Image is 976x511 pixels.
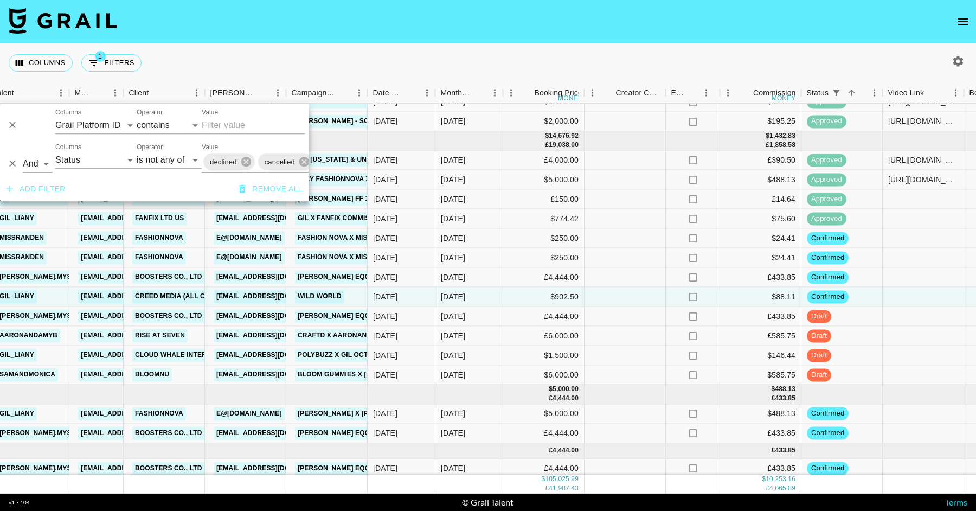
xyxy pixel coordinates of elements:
[807,311,831,322] span: draft
[807,97,846,107] span: approved
[807,194,846,205] span: approved
[441,213,465,224] div: Oct '25
[720,85,736,101] button: Menu
[202,107,218,117] label: Value
[373,311,397,322] div: 12/09/2025
[807,428,849,438] span: confirmed
[53,85,69,101] button: Menu
[829,85,844,100] div: 1 active filter
[441,330,465,341] div: Oct '25
[373,291,397,302] div: 03/10/2025
[720,288,801,307] div: $88.11
[503,307,585,327] div: £4,444.00
[558,95,582,101] div: money
[888,174,958,185] div: https://www.tiktok.com/@gil_liany/video/7555913358432849159?lang=en
[214,462,335,475] a: [EMAIL_ADDRESS][DOMAIN_NAME]
[295,462,469,475] a: [PERSON_NAME] Eqqualberry Campaign video
[686,85,702,100] button: Sort
[373,408,397,419] div: 02/06/2025
[69,82,124,104] div: Manager
[807,463,849,474] span: confirmed
[807,233,849,244] span: confirmed
[807,253,849,263] span: confirmed
[55,142,81,151] label: Columns
[720,346,801,366] div: $146.44
[214,349,335,362] a: [EMAIL_ADDRESS][DOMAIN_NAME]
[441,428,465,439] div: Nov '25
[295,251,403,265] a: Fashion Nova X Missranden
[772,95,796,101] div: money
[205,82,286,104] div: Booker
[807,331,831,341] span: draft
[807,175,846,185] span: approved
[132,271,205,284] a: Boosters Co., Ltd
[807,350,831,361] span: draft
[441,97,465,107] div: Sep '25
[137,107,163,117] label: Operator
[769,131,795,140] div: 1,432.83
[844,85,859,100] button: Sort
[373,97,397,107] div: 16/09/2025
[9,54,73,72] button: Select columns
[149,85,164,100] button: Sort
[720,229,801,248] div: $24.41
[503,424,585,443] div: £4,444.00
[373,369,397,380] div: 16/09/2025
[503,327,585,346] div: £6,000.00
[373,213,397,224] div: 06/10/2025
[807,155,846,165] span: approved
[132,368,172,382] a: Bloomnu
[295,290,344,304] a: Wild World
[766,141,769,150] div: £
[235,179,307,199] button: Remove all
[78,329,200,343] a: [EMAIL_ADDRESS][DOMAIN_NAME]
[766,131,769,140] div: $
[286,82,368,104] div: Campaign (Type)
[720,170,801,190] div: $488.13
[373,463,397,474] div: 12/09/2025
[503,459,585,478] div: £4,444.00
[945,497,967,507] a: Terms
[545,475,579,484] div: 105,025.99
[883,82,964,104] div: Video Link
[503,346,585,366] div: $1,500.00
[720,248,801,268] div: $24.41
[801,82,883,104] div: Status
[441,463,465,474] div: Dec '25
[373,330,397,341] div: 05/08/2025
[373,233,397,244] div: 11/03/2025
[404,85,419,100] button: Sort
[503,190,585,209] div: £150.00
[78,407,200,420] a: [EMAIL_ADDRESS][DOMAIN_NAME]
[107,85,124,101] button: Menu
[441,311,465,322] div: Oct '25
[807,82,829,104] div: Status
[295,173,431,187] a: July FashionNova X [PERSON_NAME]
[807,214,846,224] span: approved
[775,446,795,456] div: 433.85
[503,268,585,288] div: £4,444.00
[78,368,200,382] a: [EMAIL_ADDRESS][DOMAIN_NAME]
[373,174,397,185] div: 02/06/2025
[503,209,585,229] div: $774.42
[351,85,368,101] button: Menu
[81,54,142,72] button: Show filters
[78,462,200,475] a: [EMAIL_ADDRESS][DOMAIN_NAME]
[295,232,403,245] a: Fashion Nova X Missranden
[373,428,397,439] div: 12/09/2025
[214,290,335,304] a: [EMAIL_ADDRESS][DOMAIN_NAME]
[720,404,801,424] div: $488.13
[441,194,465,205] div: Oct '25
[549,484,579,493] div: 41,987.43
[519,85,535,100] button: Sort
[78,212,200,226] a: [EMAIL_ADDRESS][DOMAIN_NAME]
[132,329,188,343] a: Rise at Seven
[203,153,255,170] div: declined
[807,117,846,127] span: approved
[441,116,465,127] div: Sep '25
[137,142,163,151] label: Operator
[203,156,243,168] span: declined
[775,385,795,394] div: 488.13
[2,179,70,199] button: Add filter
[503,112,585,131] div: $2,000.00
